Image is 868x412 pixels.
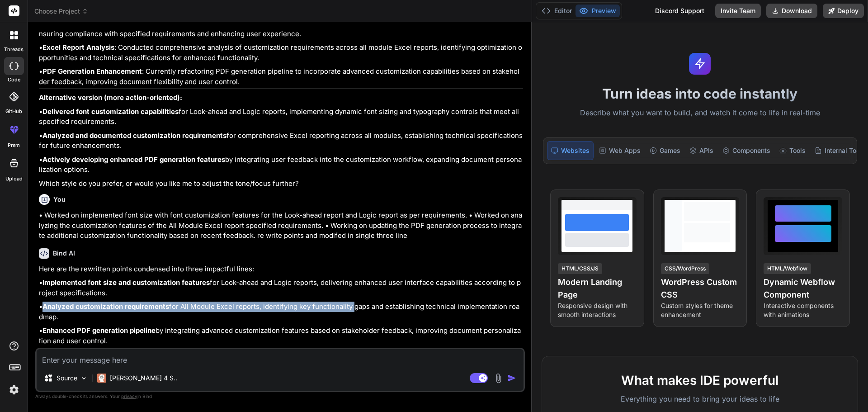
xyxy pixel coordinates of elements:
div: CSS/WordPress [661,263,709,274]
span: privacy [121,393,137,399]
div: Games [646,141,684,160]
label: Upload [5,175,23,183]
div: Websites [547,141,594,160]
div: Tools [776,141,809,160]
p: [PERSON_NAME] 4 S.. [110,374,177,383]
h4: Modern Landing Page [558,276,637,301]
img: settings [6,382,22,398]
p: • for Look-ahead and Logic reports, implementing dynamic font sizing and typography controls that... [39,107,523,127]
label: code [8,76,20,84]
img: Pick Models [80,374,88,382]
button: Invite Team [715,4,761,18]
strong: Implemented font size and customization features [42,278,210,287]
p: Which style do you prefer, or would you like me to adjust the tone/focus further? [39,179,523,189]
p: • : Conducted comprehensive analysis of customization requirements across all module Excel report... [39,43,523,63]
div: Components [719,141,774,160]
p: Describe what you want to build, and watch it come to life in real-time [538,107,863,119]
p: • for comprehensive Excel reporting across all modules, establishing technical specifications for... [39,131,523,151]
h4: Dynamic Webflow Component [764,276,842,301]
p: Everything you need to bring your ideas to life [557,393,843,404]
div: Web Apps [595,141,644,160]
p: Source [57,374,77,383]
strong: Enhanced PDF generation pipeline [42,326,156,335]
button: Deploy [823,4,864,18]
strong: Analyzed customization requirements [42,302,169,311]
button: Download [766,4,817,18]
p: • : Currently refactoring PDF generation pipeline to incorporate advanced customization capabilit... [39,66,523,87]
p: • for All Module Excel reports, identifying key functionality gaps and establishing technical imp... [39,302,523,322]
p: Interactive components with animations [764,301,842,319]
h6: Bind AI [53,249,75,258]
button: Preview [576,5,620,17]
p: Always double-check its answers. Your in Bind [35,392,525,401]
div: Discord Support [650,4,710,18]
div: HTML/Webflow [764,263,811,274]
p: • by integrating advanced customization features based on stakeholder feedback, improving documen... [39,326,523,346]
button: Editor [538,5,576,17]
p: Responsive design with smooth interactions [558,301,637,319]
h2: What makes IDE powerful [557,371,843,390]
p: • Worked on implemented font size with font customization features for the Look-ahead report and ... [39,210,523,241]
h1: Turn ideas into code instantly [538,85,863,102]
strong: Actively developing enhanced PDF generation features [42,155,225,164]
h6: You [53,195,66,204]
p: • by integrating user feedback into the customization workflow, expanding document personalizatio... [39,155,523,175]
strong: PDF Generation Enhancement [42,67,142,76]
div: APIs [686,141,717,160]
img: Claude 4 Sonnet [97,374,106,383]
label: GitHub [5,108,22,115]
strong: Alternative version (more action-oriented): [39,93,182,102]
p: Custom styles for theme enhancement [661,301,740,319]
strong: Excel Report Analysis [42,43,114,52]
p: Here are the rewritten points condensed into three impactful lines: [39,264,523,275]
h4: WordPress Custom CSS [661,276,740,301]
strong: Delivered font customization capabilities [42,107,179,116]
span: Choose Project [34,7,88,16]
label: threads [4,46,24,53]
label: prem [8,142,20,149]
p: • for Look-ahead and Logic reports, delivering enhanced user interface capabilities according to ... [39,278,523,298]
strong: Analyzed and documented customization requirements [42,131,226,140]
img: attachment [493,373,504,384]
img: icon [507,374,516,383]
div: HTML/CSS/JS [558,263,602,274]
